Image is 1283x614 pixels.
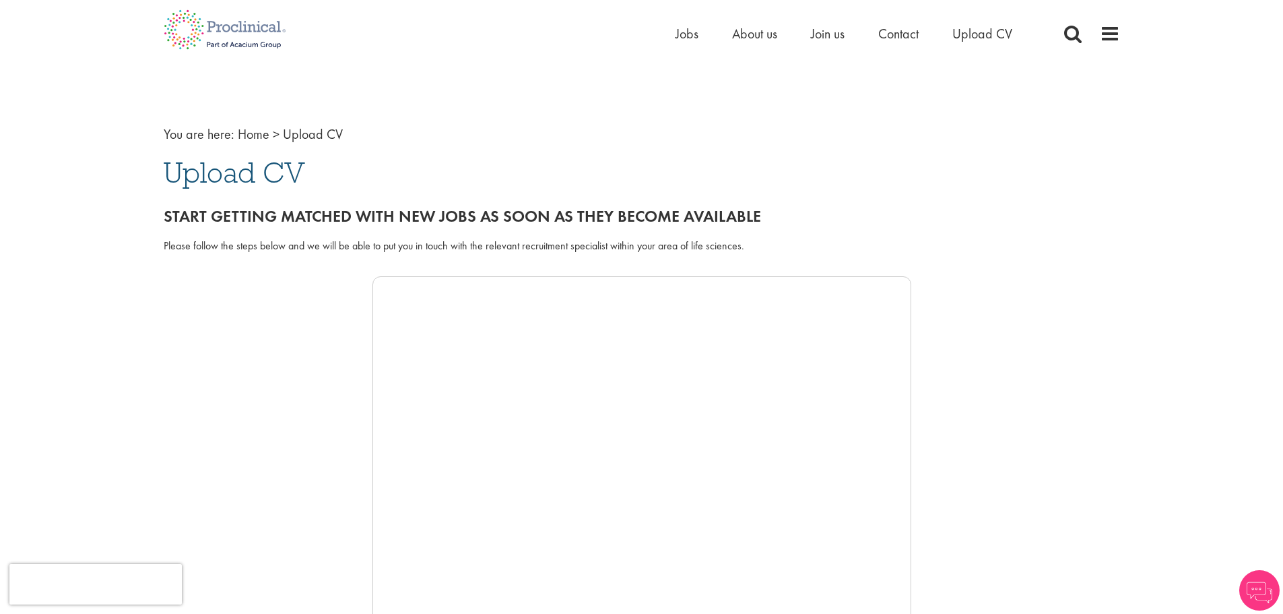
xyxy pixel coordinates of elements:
div: Please follow the steps below and we will be able to put you in touch with the relevant recruitme... [164,239,1120,254]
a: Jobs [676,25,698,42]
span: Upload CV [283,125,343,143]
a: About us [732,25,777,42]
iframe: reCAPTCHA [9,564,182,605]
a: breadcrumb link [238,125,269,143]
span: You are here: [164,125,234,143]
img: Chatbot [1239,570,1280,611]
a: Upload CV [952,25,1012,42]
a: Join us [811,25,845,42]
span: Upload CV [164,154,305,191]
h2: Start getting matched with new jobs as soon as they become available [164,208,1120,225]
span: > [273,125,279,143]
a: Contact [878,25,919,42]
